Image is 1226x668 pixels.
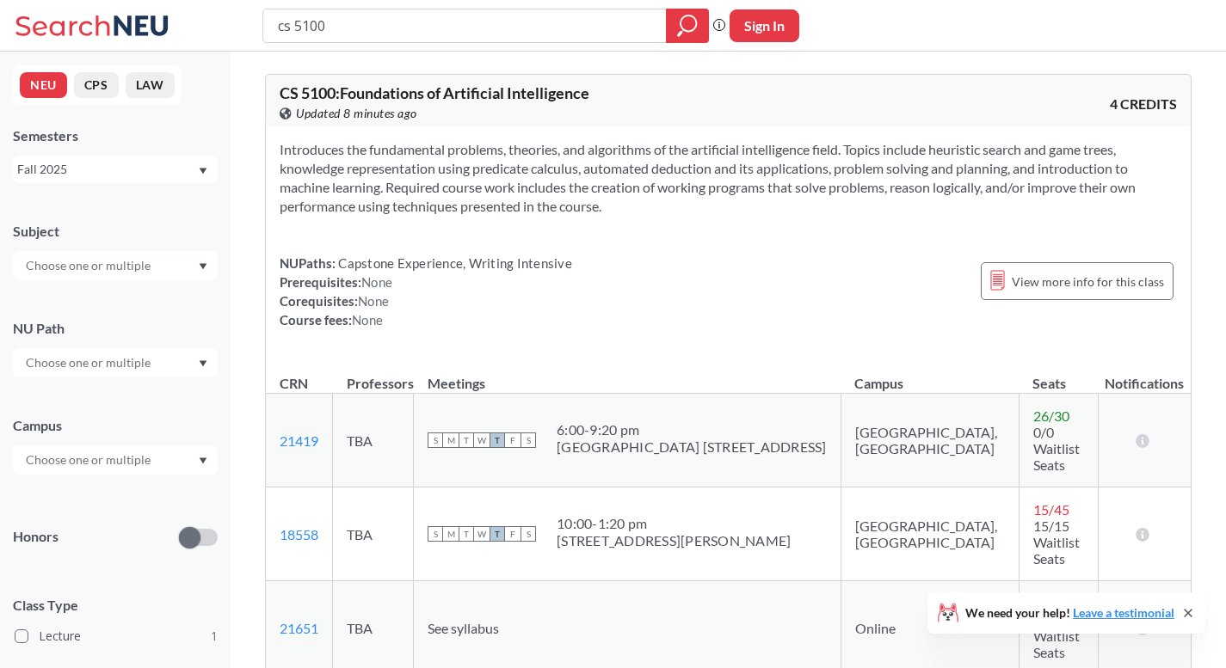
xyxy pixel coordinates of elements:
span: 0/0 Waitlist Seats [1033,424,1080,473]
span: S [521,432,536,448]
span: W [474,432,490,448]
td: TBA [333,487,414,581]
span: 26 / 30 [1033,408,1069,424]
th: Meetings [414,357,841,394]
span: View more info for this class [1012,271,1164,292]
th: Notifications [1098,357,1190,394]
div: Fall 2025 [17,160,197,179]
button: CPS [74,72,119,98]
span: F [505,432,521,448]
span: None [358,293,389,309]
span: 40/40 Waitlist Seats [1033,611,1080,660]
span: 4 CREDITS [1110,95,1177,113]
div: [GEOGRAPHIC_DATA] [STREET_ADDRESS] [557,438,827,456]
span: W [474,526,490,542]
span: 15/15 Waitlist Seats [1033,518,1080,567]
div: [STREET_ADDRESS][PERSON_NAME] [557,532,791,549]
span: M [443,526,459,542]
input: Choose one or multiple [17,450,162,470]
th: Professors [333,357,414,394]
svg: magnifying glass [677,14,698,38]
div: Campus [13,416,218,435]
span: F [505,526,521,542]
section: Introduces the fundamental problems, theories, and algorithms of the artificial intelligence fiel... [280,140,1177,216]
span: Updated 8 minutes ago [296,104,417,123]
span: Capstone Experience, Writing Intensive [336,255,572,271]
td: [GEOGRAPHIC_DATA], [GEOGRAPHIC_DATA] [841,394,1019,487]
span: T [459,526,474,542]
span: See syllabus [428,620,499,636]
div: Fall 2025Dropdown arrow [13,156,218,183]
input: Choose one or multiple [17,352,162,373]
th: Campus [841,357,1019,394]
div: 6:00 - 9:20 pm [557,421,827,438]
a: Leave a testimonial [1073,605,1174,620]
span: None [352,312,383,328]
span: T [490,526,505,542]
p: Honors [13,527,59,547]
span: M [443,432,459,448]
span: S [428,526,443,542]
span: S [521,526,536,542]
div: Subject [13,222,218,241]
input: Choose one or multiple [17,255,162,276]
span: None [361,274,392,290]
span: 1 [211,627,218,646]
th: Seats [1019,357,1098,394]
span: CS 5100 : Foundations of Artificial Intelligence [280,83,589,102]
div: Semesters [13,126,218,145]
a: 18558 [280,526,318,542]
svg: Dropdown arrow [199,263,207,270]
button: Sign In [730,9,799,42]
div: Dropdown arrow [13,251,218,280]
div: Dropdown arrow [13,445,218,475]
svg: Dropdown arrow [199,457,207,464]
span: 15 / 45 [1033,501,1069,518]
div: NUPaths: Prerequisites: Corequisites: Course fees: [280,254,572,329]
div: 10:00 - 1:20 pm [557,515,791,532]
div: NU Path [13,319,218,338]
a: 21419 [280,432,318,449]
svg: Dropdown arrow [199,168,207,175]
td: TBA [333,394,414,487]
span: We need your help! [965,607,1174,619]
label: Lecture [15,625,218,647]
span: T [490,432,505,448]
input: Class, professor, course number, "phrase" [276,11,654,40]
button: NEU [20,72,67,98]
div: CRN [280,374,308,393]
span: S [428,432,443,448]
div: Dropdown arrow [13,348,218,377]
span: Class Type [13,596,218,615]
div: magnifying glass [666,9,709,43]
button: LAW [126,72,175,98]
span: T [459,432,474,448]
svg: Dropdown arrow [199,360,207,367]
td: [GEOGRAPHIC_DATA], [GEOGRAPHIC_DATA] [841,487,1019,581]
a: 21651 [280,620,318,636]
